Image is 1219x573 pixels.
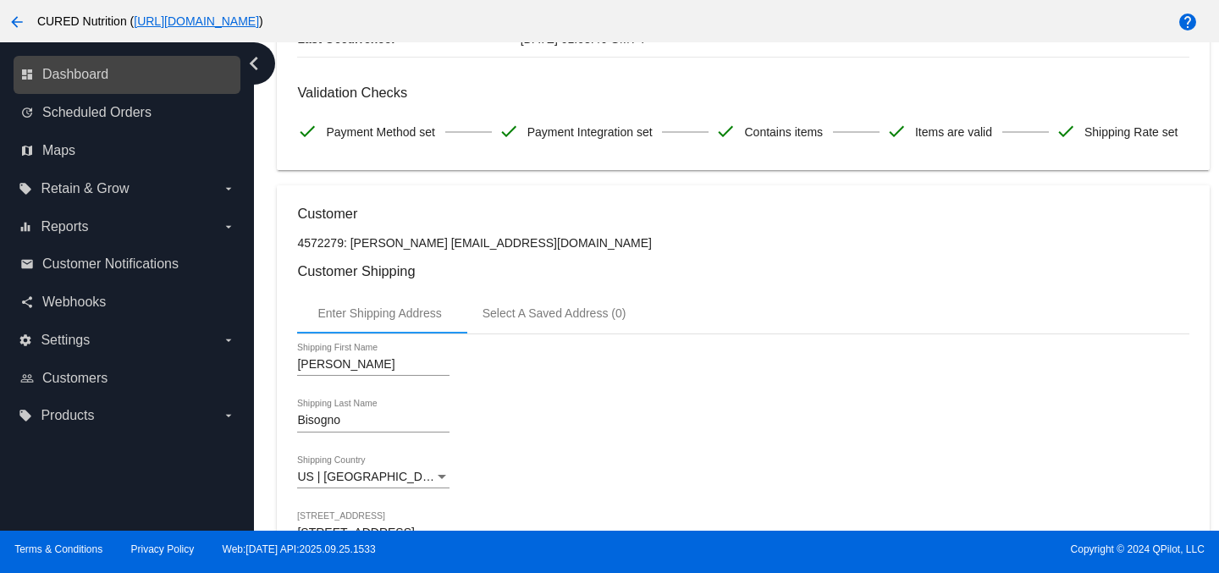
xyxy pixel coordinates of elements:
a: Privacy Policy [131,543,195,555]
a: update Scheduled Orders [20,99,235,126]
a: email Customer Notifications [20,251,235,278]
span: Customer Notifications [42,256,179,272]
i: local_offer [19,182,32,196]
h3: Customer [297,206,1189,222]
span: [DATE] 01:03:46 GMT-7 [521,32,647,46]
span: Contains items [744,114,823,150]
div: Enter Shipping Address [317,306,441,320]
mat-icon: check [297,121,317,141]
a: share Webhooks [20,289,235,316]
i: arrow_drop_down [222,409,235,422]
i: email [20,257,34,271]
h3: Validation Checks [297,85,1189,101]
span: Settings [41,333,90,348]
mat-icon: check [886,121,907,141]
span: CURED Nutrition ( ) [37,14,263,28]
a: [URL][DOMAIN_NAME] [134,14,259,28]
i: arrow_drop_down [222,333,235,347]
span: Reports [41,219,88,234]
span: Payment Method set [326,114,434,150]
i: chevron_left [240,50,268,77]
div: Select A Saved Address (0) [483,306,626,320]
span: Copyright © 2024 QPilot, LLC [624,543,1205,555]
a: dashboard Dashboard [20,61,235,88]
span: Shipping Rate set [1084,114,1178,150]
i: dashboard [20,68,34,81]
a: map Maps [20,137,235,164]
span: Dashboard [42,67,108,82]
p: 4572279: [PERSON_NAME] [EMAIL_ADDRESS][DOMAIN_NAME] [297,236,1189,250]
i: update [20,106,34,119]
i: share [20,295,34,309]
i: equalizer [19,220,32,234]
span: Scheduled Orders [42,105,152,120]
span: Products [41,408,94,423]
i: local_offer [19,409,32,422]
i: map [20,144,34,157]
span: Retain & Grow [41,181,129,196]
span: Items are valid [915,114,992,150]
mat-icon: check [715,121,736,141]
mat-icon: check [1056,121,1076,141]
a: Terms & Conditions [14,543,102,555]
i: settings [19,333,32,347]
mat-icon: check [499,121,519,141]
i: arrow_drop_down [222,220,235,234]
mat-icon: arrow_back [7,12,27,32]
i: people_outline [20,372,34,385]
span: Customers [42,371,108,386]
h3: Customer Shipping [297,263,1189,279]
a: Web:[DATE] API:2025.09.25.1533 [223,543,376,555]
span: Payment Integration set [527,114,653,150]
mat-icon: help [1178,12,1198,32]
span: Webhooks [42,295,106,310]
a: people_outline Customers [20,365,235,392]
input: Shipping First Name [297,358,450,372]
input: Shipping Last Name [297,414,450,427]
i: arrow_drop_down [222,182,235,196]
input: Shipping Street 1 [297,526,1189,540]
span: Maps [42,143,75,158]
mat-select: Shipping Country [297,471,450,484]
span: US | [GEOGRAPHIC_DATA] [297,470,447,483]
